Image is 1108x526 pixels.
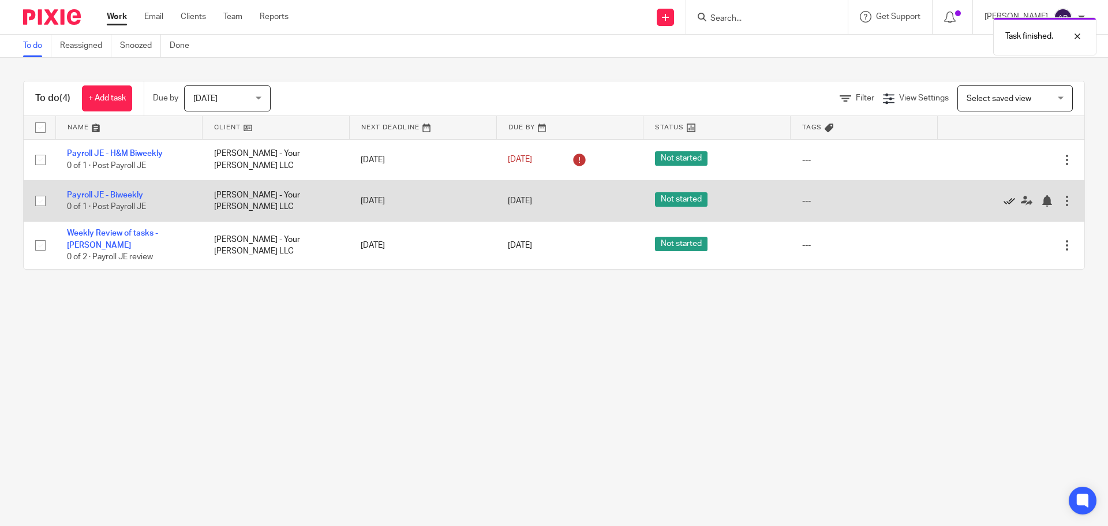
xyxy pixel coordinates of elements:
p: Task finished. [1005,31,1053,42]
span: Not started [655,237,708,251]
a: Payroll JE - H&M Biweekly [67,150,163,158]
p: Due by [153,92,178,104]
a: Weekly Review of tasks - [PERSON_NAME] [67,229,158,249]
td: [DATE] [349,222,496,269]
span: [DATE] [508,241,532,249]
div: --- [802,154,926,166]
span: Select saved view [967,95,1031,103]
a: Team [223,11,242,23]
span: 0 of 1 · Post Payroll JE [67,203,146,211]
span: 0 of 2 · Payroll JE review [67,253,153,261]
img: Pixie [23,9,81,25]
a: Mark as done [1004,195,1021,207]
a: + Add task [82,85,132,111]
span: Tags [802,124,822,130]
a: Clients [181,11,206,23]
span: [DATE] [508,197,532,205]
a: Email [144,11,163,23]
span: 0 of 1 · Post Payroll JE [67,162,146,170]
span: View Settings [899,94,949,102]
a: Work [107,11,127,23]
td: [DATE] [349,180,496,221]
img: svg%3E [1054,8,1072,27]
td: [PERSON_NAME] - Your [PERSON_NAME] LLC [203,180,350,221]
h1: To do [35,92,70,105]
span: Not started [655,151,708,166]
div: --- [802,240,926,251]
span: [DATE] [193,95,218,103]
div: --- [802,195,926,207]
a: Payroll JE - Biweekly [67,191,143,199]
a: Reports [260,11,289,23]
a: Snoozed [120,35,161,57]
span: [DATE] [508,156,532,164]
td: [PERSON_NAME] - Your [PERSON_NAME] LLC [203,139,350,180]
a: Done [170,35,198,57]
a: To do [23,35,51,57]
td: [DATE] [349,139,496,180]
span: Not started [655,192,708,207]
td: [PERSON_NAME] - Your [PERSON_NAME] LLC [203,222,350,269]
span: (4) [59,94,70,103]
span: Filter [856,94,874,102]
a: Reassigned [60,35,111,57]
